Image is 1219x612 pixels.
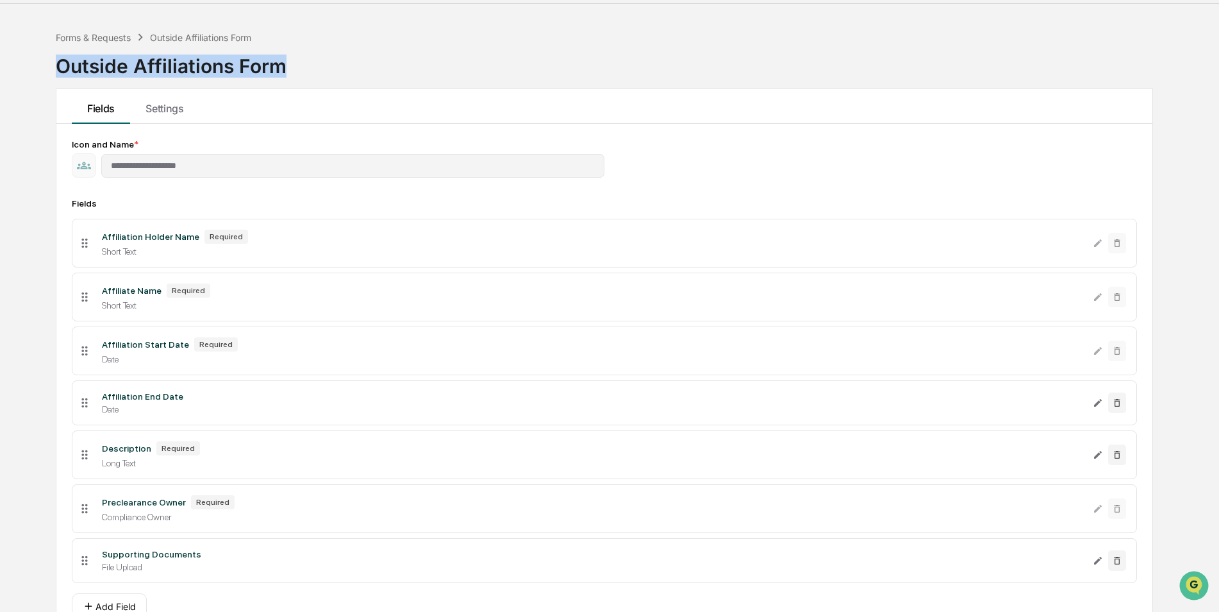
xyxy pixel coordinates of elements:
span: Data Lookup [26,186,81,199]
a: 🔎Data Lookup [8,181,86,204]
div: Date [102,404,1082,414]
button: Edit Affiliation Start Date field [1093,341,1103,361]
div: Forms & Requests [56,32,131,43]
button: Edit Supporting Documents field [1093,550,1103,571]
div: Affiliation Start Date [102,339,189,350]
button: Edit Affiliate Name field [1093,287,1103,307]
iframe: Open customer support [1178,570,1213,604]
div: Affiliate Name [102,285,162,296]
div: Preclearance Owner [102,497,186,507]
button: Edit Affiliation Holder Name field [1093,233,1103,253]
div: Icon and Name [72,139,1137,149]
div: Fields [72,198,1137,208]
a: 🖐️Preclearance [8,157,88,180]
button: Edit Preclearance Owner field [1093,498,1103,519]
span: Preclearance [26,162,83,174]
p: How can we help? [13,27,233,47]
div: Required [167,284,210,298]
div: Start new chat [44,98,210,111]
button: Fields [72,89,130,124]
button: Edit Description field [1093,445,1103,465]
div: Required [194,337,238,352]
div: 🔎 [13,187,23,198]
div: Required [204,230,248,244]
div: File Upload [102,562,1082,572]
div: Affiliation Holder Name [102,232,199,242]
div: Supporting Documents [102,549,201,559]
a: Powered byPylon [90,217,155,227]
div: Required [191,495,235,509]
div: Outside Affiliations Form [150,32,251,43]
div: 🗄️ [93,163,103,173]
img: 1746055101610-c473b297-6a78-478c-a979-82029cc54cd1 [13,98,36,121]
button: Settings [130,89,199,124]
div: Short Text [102,246,1082,257]
div: Required [156,441,200,455]
div: Date [102,354,1082,364]
div: Affiliation End Date [102,391,183,402]
span: Pylon [128,217,155,227]
div: We're available if you need us! [44,111,162,121]
button: Edit Affiliation End Date field [1093,393,1103,413]
a: 🗄️Attestations [88,157,164,180]
span: Attestations [106,162,159,174]
div: Outside Affiliations Form [56,44,286,78]
div: Short Text [102,300,1082,310]
div: Description [102,443,151,454]
div: Long Text [102,458,1082,468]
div: 🖐️ [13,163,23,173]
div: Compliance Owner [102,512,1082,522]
button: Start new chat [218,102,233,117]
